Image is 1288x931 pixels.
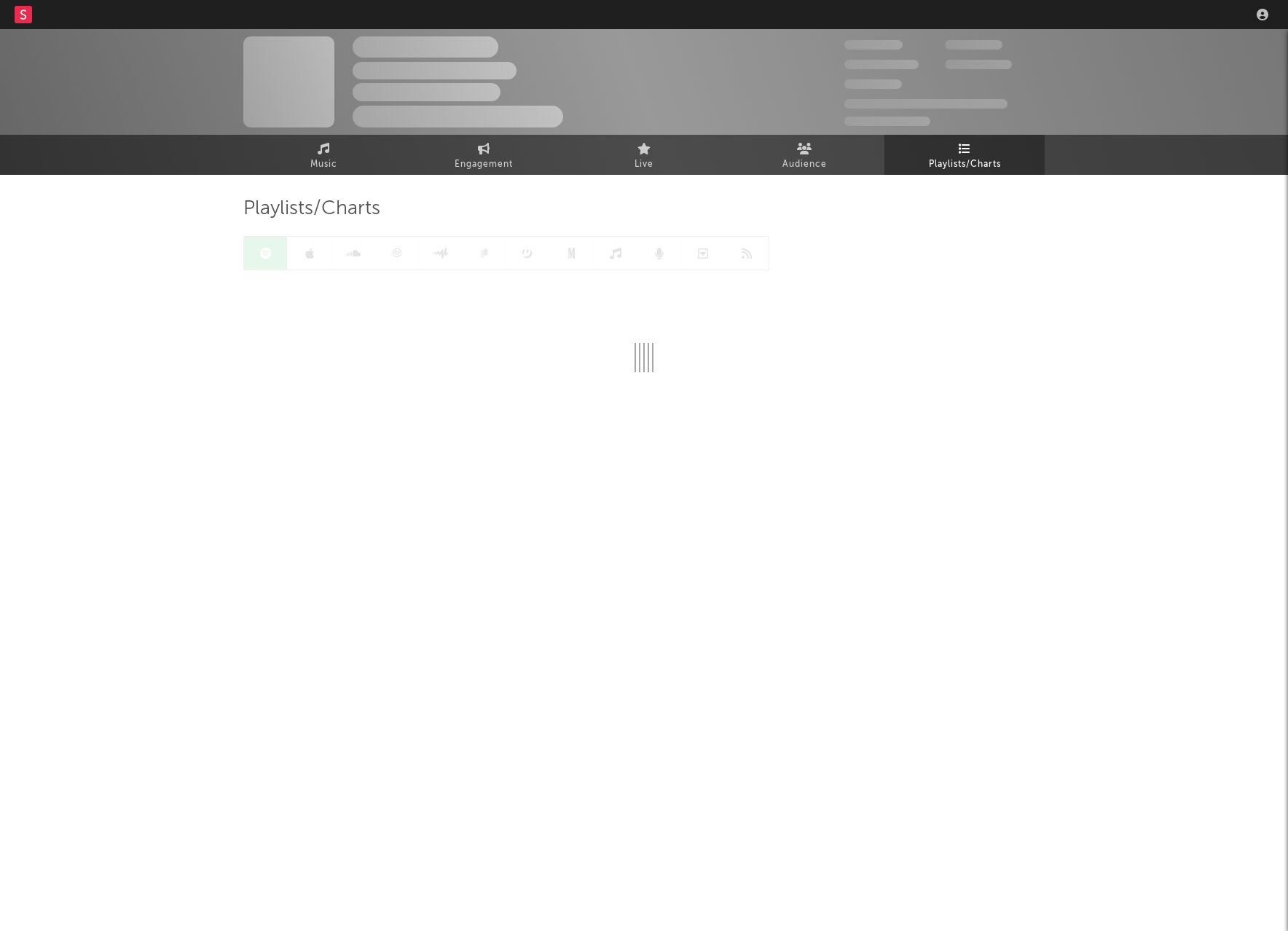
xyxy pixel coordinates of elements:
[635,156,653,173] span: Live
[243,135,404,175] a: Music
[844,117,930,126] span: Jump Score: 85.0
[564,135,724,175] a: Live
[844,40,903,50] span: 300,000
[455,156,513,173] span: Engagement
[929,156,1001,173] span: Playlists/Charts
[404,135,564,175] a: Engagement
[724,135,884,175] a: Audience
[945,60,1012,69] span: 1,000,000
[884,135,1045,175] a: Playlists/Charts
[243,200,380,218] span: Playlists/Charts
[782,156,827,173] span: Audience
[844,99,1008,109] span: 50,000,000 Monthly Listeners
[945,40,1002,50] span: 100,000
[310,156,337,173] span: Music
[844,60,919,69] span: 50,000,000
[844,79,902,89] span: 100,000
